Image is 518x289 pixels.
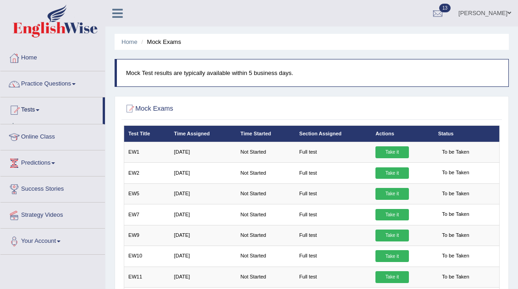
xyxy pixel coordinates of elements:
td: [DATE] [170,204,236,225]
a: Home [121,38,138,45]
h2: Mock Exams [124,103,357,115]
span: To be Taken [438,188,473,200]
td: EW7 [124,204,170,225]
span: To be Taken [438,209,473,221]
td: Not Started [236,246,295,267]
td: Not Started [236,142,295,162]
th: Time Started [236,126,295,142]
td: EW2 [124,163,170,183]
td: Not Started [236,267,295,287]
a: Your Account [0,229,105,252]
td: [DATE] [170,142,236,162]
span: 13 [439,4,451,12]
td: EW10 [124,246,170,267]
th: Time Assigned [170,126,236,142]
td: [DATE] [170,225,236,246]
span: To be Taken [438,251,473,262]
a: Take it [375,250,408,262]
th: Section Assigned [295,126,371,142]
th: Status [434,126,499,142]
td: Full test [295,163,371,183]
td: Full test [295,204,371,225]
td: Not Started [236,225,295,246]
td: [DATE] [170,267,236,287]
a: Take it [375,230,408,241]
td: Full test [295,246,371,267]
a: Take it [375,271,408,283]
span: To be Taken [438,230,473,241]
a: Home [0,45,105,68]
a: Take it [375,209,408,221]
td: [DATE] [170,163,236,183]
span: To be Taken [438,271,473,283]
a: Online Class [0,124,105,147]
span: To be Taken [438,146,473,158]
th: Test Title [124,126,170,142]
td: Full test [295,267,371,287]
td: Not Started [236,183,295,204]
th: Actions [371,126,434,142]
p: Mock Test results are typically available within 5 business days. [126,69,499,77]
td: Full test [295,225,371,246]
td: [DATE] [170,246,236,267]
a: Success Stories [0,177,105,199]
td: Full test [295,183,371,204]
a: Tests [0,97,103,120]
td: EW1 [124,142,170,162]
td: EW11 [124,267,170,287]
td: [DATE] [170,183,236,204]
a: Predictions [0,150,105,173]
td: EW9 [124,225,170,246]
td: Not Started [236,204,295,225]
span: To be Taken [438,167,473,179]
a: Take it [375,167,408,179]
a: Strategy Videos [0,203,105,225]
td: EW5 [124,183,170,204]
a: Take it [375,188,408,200]
td: Not Started [236,163,295,183]
a: Practice Questions [0,71,105,94]
td: Full test [295,142,371,162]
a: Take Practice Sectional Test [17,123,103,139]
a: Take it [375,146,408,158]
li: Mock Exams [139,37,181,46]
